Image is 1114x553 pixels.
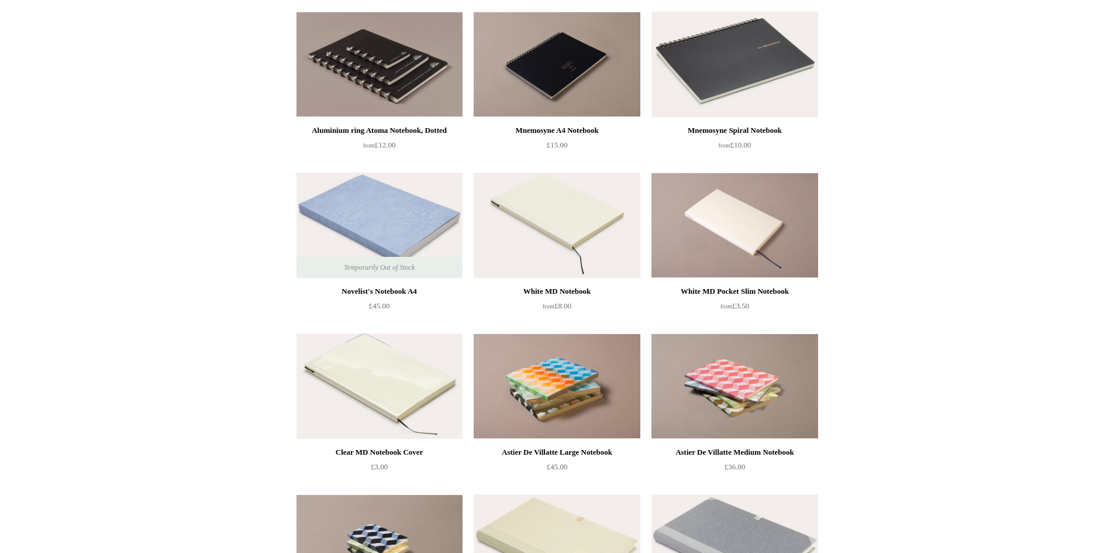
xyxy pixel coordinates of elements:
[474,334,640,439] img: Astier De Villatte Large Notebook
[332,257,426,278] span: Temporarily Out of Stock
[363,140,396,149] span: £12.00
[651,334,818,439] a: Astier De Villatte Medium Notebook Astier De Villatte Medium Notebook
[651,173,818,278] img: White MD Pocket Slim Notebook
[651,334,818,439] img: Astier De Villatte Medium Notebook
[296,334,463,439] a: Clear MD Notebook Cover Clear MD Notebook Cover
[477,445,637,459] div: Astier De Villatte Large Notebook
[474,284,640,332] a: White MD Notebook from£8.00
[363,142,375,149] span: from
[296,12,463,117] img: Aluminium ring Atoma Notebook, Dotted
[299,123,460,138] div: Aluminium ring Atoma Notebook, Dotted
[651,173,818,278] a: White MD Pocket Slim Notebook White MD Pocket Slim Notebook
[474,173,640,278] a: White MD Notebook White MD Notebook
[296,12,463,117] a: Aluminium ring Atoma Notebook, Dotted Aluminium ring Atoma Notebook, Dotted
[719,140,751,149] span: £10.00
[477,284,637,298] div: White MD Notebook
[299,445,460,459] div: Clear MD Notebook Cover
[474,334,640,439] a: Astier De Villatte Large Notebook Astier De Villatte Large Notebook
[296,173,463,278] img: Novelist's Notebook A4
[474,12,640,117] a: Mnemosyne A4 Notebook Mnemosyne A4 Notebook
[720,303,732,310] span: from
[371,462,388,471] span: £3.00
[296,173,463,278] a: Novelist's Notebook A4 Novelist's Notebook A4 Temporarily Out of Stock
[651,445,818,493] a: Astier De Villatte Medium Notebook £36.00
[547,140,568,149] span: £15.00
[296,284,463,332] a: Novelist's Notebook A4 £45.00
[477,123,637,138] div: Mnemosyne A4 Notebook
[651,123,818,171] a: Mnemosyne Spiral Notebook from£10.00
[543,303,554,310] span: from
[719,142,730,149] span: from
[474,12,640,117] img: Mnemosyne A4 Notebook
[547,462,568,471] span: £45.00
[654,284,815,298] div: White MD Pocket Slim Notebook
[296,445,463,493] a: Clear MD Notebook Cover £3.00
[725,462,746,471] span: £36.00
[474,173,640,278] img: White MD Notebook
[720,301,749,310] span: £3.50
[474,123,640,171] a: Mnemosyne A4 Notebook £15.00
[654,445,815,459] div: Astier De Villatte Medium Notebook
[369,301,390,310] span: £45.00
[474,445,640,493] a: Astier De Villatte Large Notebook £45.00
[296,334,463,439] img: Clear MD Notebook Cover
[296,123,463,171] a: Aluminium ring Atoma Notebook, Dotted from£12.00
[651,12,818,117] img: Mnemosyne Spiral Notebook
[651,284,818,332] a: White MD Pocket Slim Notebook from£3.50
[299,284,460,298] div: Novelist's Notebook A4
[543,301,571,310] span: £8.00
[654,123,815,138] div: Mnemosyne Spiral Notebook
[651,12,818,117] a: Mnemosyne Spiral Notebook Mnemosyne Spiral Notebook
